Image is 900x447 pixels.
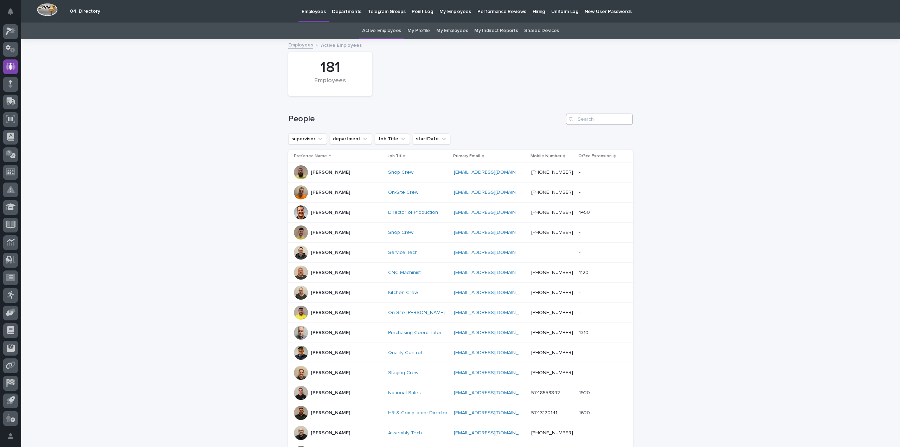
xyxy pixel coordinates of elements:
[311,390,350,396] p: [PERSON_NAME]
[531,370,573,375] a: [PHONE_NUMBER]
[388,210,438,216] a: Director of Production
[311,370,350,376] p: [PERSON_NAME]
[474,23,518,39] a: My Indirect Reports
[288,363,633,383] tr: [PERSON_NAME]Staging Crew [EMAIL_ADDRESS][DOMAIN_NAME] [PHONE_NUMBER]--
[531,350,573,355] a: [PHONE_NUMBER]
[531,330,573,335] a: [PHONE_NUMBER]
[531,290,573,295] a: [PHONE_NUMBER]
[311,250,350,256] p: [PERSON_NAME]
[288,133,327,145] button: supervisor
[579,349,582,356] p: -
[578,152,612,160] p: Office Extension
[288,243,633,263] tr: [PERSON_NAME]Service Tech [EMAIL_ADDRESS][DOMAIN_NAME] --
[311,350,350,356] p: [PERSON_NAME]
[288,203,633,223] tr: [PERSON_NAME]Director of Production [EMAIL_ADDRESS][DOMAIN_NAME] [PHONE_NUMBER]14501450
[321,41,362,49] p: Active Employees
[311,190,350,196] p: [PERSON_NAME]
[288,423,633,443] tr: [PERSON_NAME]Assembly Tech [EMAIL_ADDRESS][DOMAIN_NAME] [PHONE_NUMBER]--
[454,390,533,395] a: [EMAIL_ADDRESS][DOMAIN_NAME]
[579,268,590,276] p: 1120
[454,290,533,295] a: [EMAIL_ADDRESS][DOMAIN_NAME]
[388,370,418,376] a: Staging Crew
[454,170,533,175] a: [EMAIL_ADDRESS][DOMAIN_NAME]
[388,170,413,175] a: Shop Crew
[579,288,582,296] p: -
[453,152,480,160] p: Primary Email
[388,230,413,236] a: Shop Crew
[454,230,533,235] a: [EMAIL_ADDRESS][DOMAIN_NAME]
[531,210,573,215] a: [PHONE_NUMBER]
[454,330,533,335] a: [EMAIL_ADDRESS][DOMAIN_NAME]
[454,370,533,375] a: [EMAIL_ADDRESS][DOMAIN_NAME]
[388,250,418,256] a: Service Tech
[388,430,422,436] a: Assembly Tech
[436,23,468,39] a: My Employees
[388,410,448,416] a: HR & Compliance Director
[531,390,560,395] a: 5748558342
[362,23,401,39] a: Active Employees
[413,133,450,145] button: startDate
[288,183,633,203] tr: [PERSON_NAME]On-Site Crew [EMAIL_ADDRESS][DOMAIN_NAME] [PHONE_NUMBER]--
[531,152,561,160] p: Mobile Number
[579,168,582,175] p: -
[288,323,633,343] tr: [PERSON_NAME]Purchasing Coordinator [EMAIL_ADDRESS][DOMAIN_NAME] [PHONE_NUMBER]13101310
[311,330,350,336] p: [PERSON_NAME]
[531,270,573,275] a: [PHONE_NUMBER]
[375,133,410,145] button: Job Title
[37,3,58,16] img: Workspace Logo
[454,210,533,215] a: [EMAIL_ADDRESS][DOMAIN_NAME]
[388,390,421,396] a: National Sales
[288,162,633,183] tr: [PERSON_NAME]Shop Crew [EMAIL_ADDRESS][DOMAIN_NAME] [PHONE_NUMBER]--
[311,210,350,216] p: [PERSON_NAME]
[579,208,591,216] p: 1450
[454,430,533,435] a: [EMAIL_ADDRESS][DOMAIN_NAME]
[531,230,573,235] a: [PHONE_NUMBER]
[311,270,350,276] p: [PERSON_NAME]
[388,350,422,356] a: Quality Control
[311,310,350,316] p: [PERSON_NAME]
[579,389,591,396] p: 1920
[300,77,360,92] div: Employees
[294,152,327,160] p: Preferred Name
[454,350,533,355] a: [EMAIL_ADDRESS][DOMAIN_NAME]
[531,190,573,195] a: [PHONE_NUMBER]
[311,230,350,236] p: [PERSON_NAME]
[454,270,533,275] a: [EMAIL_ADDRESS][DOMAIN_NAME]
[579,409,591,416] p: 1620
[579,328,590,336] p: 1310
[531,170,573,175] a: [PHONE_NUMBER]
[300,59,360,76] div: 181
[330,133,372,145] button: department
[288,114,563,124] h1: People
[311,430,350,436] p: [PERSON_NAME]
[454,190,533,195] a: [EMAIL_ADDRESS][DOMAIN_NAME]
[566,114,633,125] input: Search
[579,308,582,316] p: -
[579,369,582,376] p: -
[579,188,582,196] p: -
[288,383,633,403] tr: [PERSON_NAME]National Sales [EMAIL_ADDRESS][DOMAIN_NAME] 574855834219201920
[388,330,442,336] a: Purchasing Coordinator
[288,303,633,323] tr: [PERSON_NAME]On-Site [PERSON_NAME] [EMAIL_ADDRESS][DOMAIN_NAME] [PHONE_NUMBER]--
[311,170,350,175] p: [PERSON_NAME]
[454,250,533,255] a: [EMAIL_ADDRESS][DOMAIN_NAME]
[387,152,405,160] p: Job Title
[454,310,533,315] a: [EMAIL_ADDRESS][DOMAIN_NAME]
[388,310,445,316] a: On-Site [PERSON_NAME]
[407,23,430,39] a: My Profile
[288,343,633,363] tr: [PERSON_NAME]Quality Control [EMAIL_ADDRESS][DOMAIN_NAME] [PHONE_NUMBER]--
[9,8,18,20] div: Notifications
[388,290,418,296] a: Kitchen Crew
[454,410,533,415] a: [EMAIL_ADDRESS][DOMAIN_NAME]
[388,190,418,196] a: On-Site Crew
[288,40,313,49] a: Employees
[3,4,18,19] button: Notifications
[531,430,573,435] a: [PHONE_NUMBER]
[288,403,633,423] tr: [PERSON_NAME]HR & Compliance Director [EMAIL_ADDRESS][DOMAIN_NAME] 574312014116201620
[579,248,582,256] p: -
[311,410,350,416] p: [PERSON_NAME]
[388,270,421,276] a: CNC Machinist
[531,310,573,315] a: [PHONE_NUMBER]
[579,429,582,436] p: -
